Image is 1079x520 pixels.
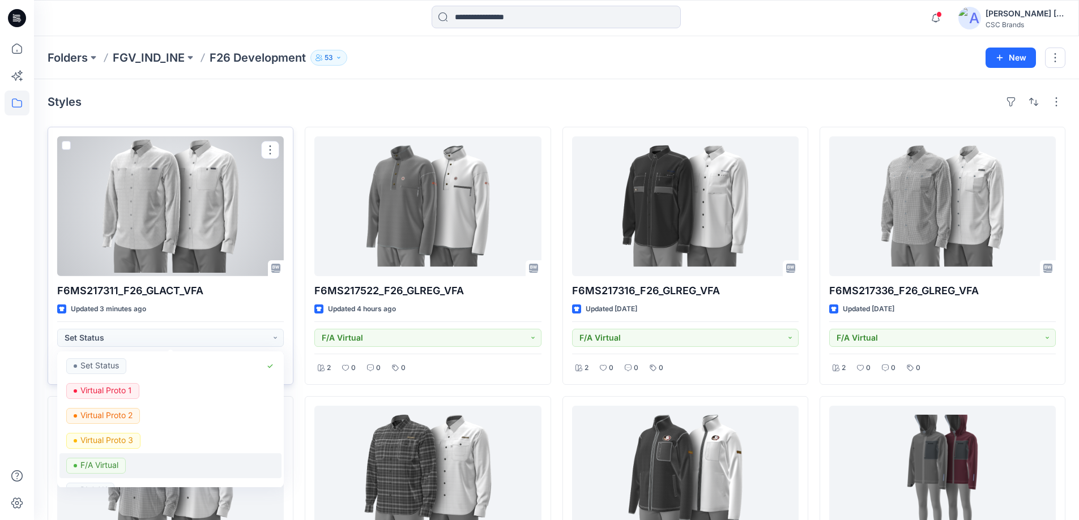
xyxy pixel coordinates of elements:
[842,362,846,374] p: 2
[986,20,1065,29] div: CSC Brands
[327,362,331,374] p: 2
[48,50,88,66] a: Folders
[401,362,406,374] p: 0
[609,362,613,374] p: 0
[57,283,284,299] p: F6MS217311_F26_GLACT_VFA
[986,7,1065,20] div: [PERSON_NAME] [PERSON_NAME]
[829,136,1056,276] a: F6MS217336_F26_GLREG_VFA
[351,362,356,374] p: 0
[210,50,306,66] p: F26 Development
[80,458,118,472] p: F/A Virtual
[829,283,1056,299] p: F6MS217336_F26_GLREG_VFA
[376,362,381,374] p: 0
[572,283,799,299] p: F6MS217316_F26_GLREG_VFA
[586,303,637,315] p: Updated [DATE]
[958,7,981,29] img: avatar
[891,362,895,374] p: 0
[659,362,663,374] p: 0
[80,408,133,423] p: Virtual Proto 2
[314,136,541,276] a: F6MS217522_F26_GLREG_VFA
[80,433,133,448] p: Virtual Proto 3
[71,303,146,315] p: Updated 3 minutes ago
[314,283,541,299] p: F6MS217522_F26_GLREG_VFA
[80,358,119,373] p: Set Status
[328,303,396,315] p: Updated 4 hours ago
[634,362,638,374] p: 0
[48,95,82,109] h4: Styles
[80,383,132,398] p: Virtual Proto 1
[113,50,185,66] a: FGV_IND_INE
[866,362,871,374] p: 0
[325,51,333,64] p: 53
[843,303,894,315] p: Updated [DATE]
[572,136,799,276] a: F6MS217316_F26_GLREG_VFA
[57,136,284,276] a: F6MS217311_F26_GLACT_VFA
[80,483,107,497] p: BLOCK
[986,48,1036,68] button: New
[310,50,347,66] button: 53
[916,362,920,374] p: 0
[585,362,588,374] p: 2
